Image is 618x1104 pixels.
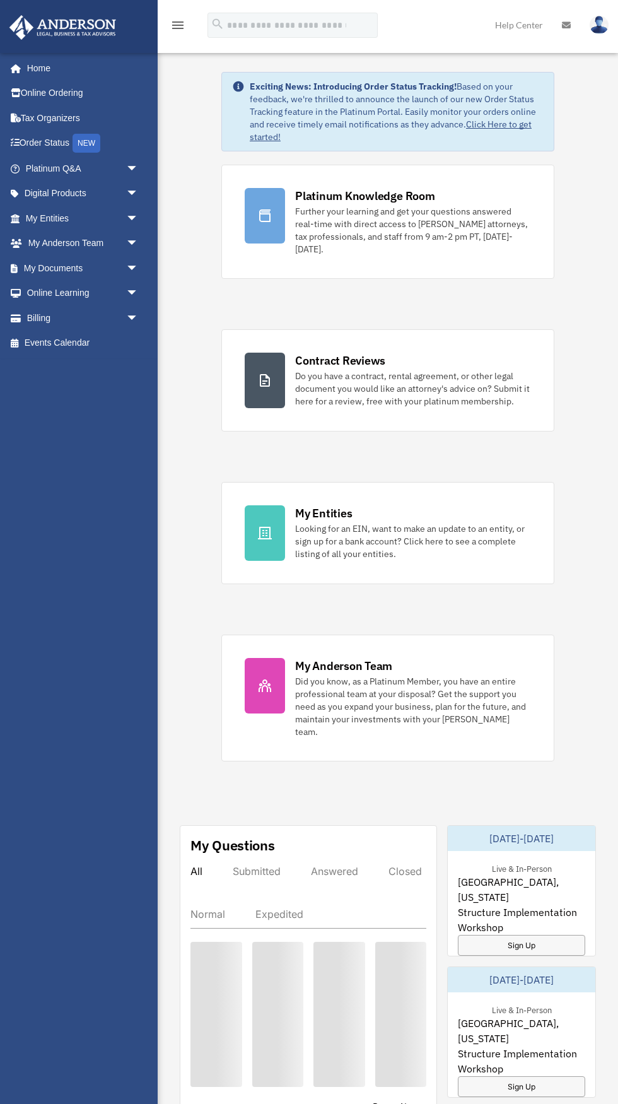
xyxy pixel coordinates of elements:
[126,255,151,281] span: arrow_drop_down
[311,865,358,878] div: Answered
[255,908,303,920] div: Expedited
[295,675,531,738] div: Did you know, as a Platinum Member, you have an entire professional team at your disposal? Get th...
[388,865,422,878] div: Closed
[9,105,158,131] a: Tax Organizers
[221,482,554,584] a: My Entities Looking for an EIN, want to make an update to an entity, or sign up for a bank accoun...
[9,255,158,281] a: My Documentsarrow_drop_down
[482,1002,562,1016] div: Live & In-Person
[190,865,202,878] div: All
[295,370,531,408] div: Do you have a contract, rental agreement, or other legal document you would like an attorney's ad...
[9,56,151,81] a: Home
[9,206,158,231] a: My Entitiesarrow_drop_down
[250,119,532,143] a: Click Here to get started!
[295,522,531,560] div: Looking for an EIN, want to make an update to an entity, or sign up for a bank account? Click her...
[221,635,554,761] a: My Anderson Team Did you know, as a Platinum Member, you have an entire professional team at your...
[295,205,531,255] div: Further your learning and get your questions answered real-time with direct access to [PERSON_NAM...
[448,826,595,851] div: [DATE]-[DATE]
[458,874,585,905] span: [GEOGRAPHIC_DATA], [US_STATE]
[73,134,100,153] div: NEW
[190,836,275,855] div: My Questions
[295,658,392,674] div: My Anderson Team
[6,15,120,40] img: Anderson Advisors Platinum Portal
[126,281,151,307] span: arrow_drop_down
[9,181,158,206] a: Digital Productsarrow_drop_down
[170,18,185,33] i: menu
[295,188,435,204] div: Platinum Knowledge Room
[221,329,554,432] a: Contract Reviews Do you have a contract, rental agreement, or other legal document you would like...
[9,331,158,356] a: Events Calendar
[221,165,554,279] a: Platinum Knowledge Room Further your learning and get your questions answered real-time with dire...
[250,80,544,143] div: Based on your feedback, we're thrilled to announce the launch of our new Order Status Tracking fe...
[448,967,595,992] div: [DATE]-[DATE]
[9,231,158,256] a: My Anderson Teamarrow_drop_down
[9,81,158,106] a: Online Ordering
[590,16,609,34] img: User Pic
[458,1046,585,1076] span: Structure Implementation Workshop
[9,281,158,306] a: Online Learningarrow_drop_down
[170,22,185,33] a: menu
[9,305,158,331] a: Billingarrow_drop_down
[126,181,151,207] span: arrow_drop_down
[9,131,158,156] a: Order StatusNEW
[295,505,352,521] div: My Entities
[458,905,585,935] span: Structure Implementation Workshop
[458,1016,585,1046] span: [GEOGRAPHIC_DATA], [US_STATE]
[126,305,151,331] span: arrow_drop_down
[126,231,151,257] span: arrow_drop_down
[211,17,224,31] i: search
[482,861,562,874] div: Live & In-Person
[9,156,158,181] a: Platinum Q&Aarrow_drop_down
[126,206,151,232] span: arrow_drop_down
[250,81,457,92] strong: Exciting News: Introducing Order Status Tracking!
[190,908,225,920] div: Normal
[233,865,281,878] div: Submitted
[295,353,385,368] div: Contract Reviews
[126,156,151,182] span: arrow_drop_down
[458,935,585,956] a: Sign Up
[458,1076,585,1097] a: Sign Up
